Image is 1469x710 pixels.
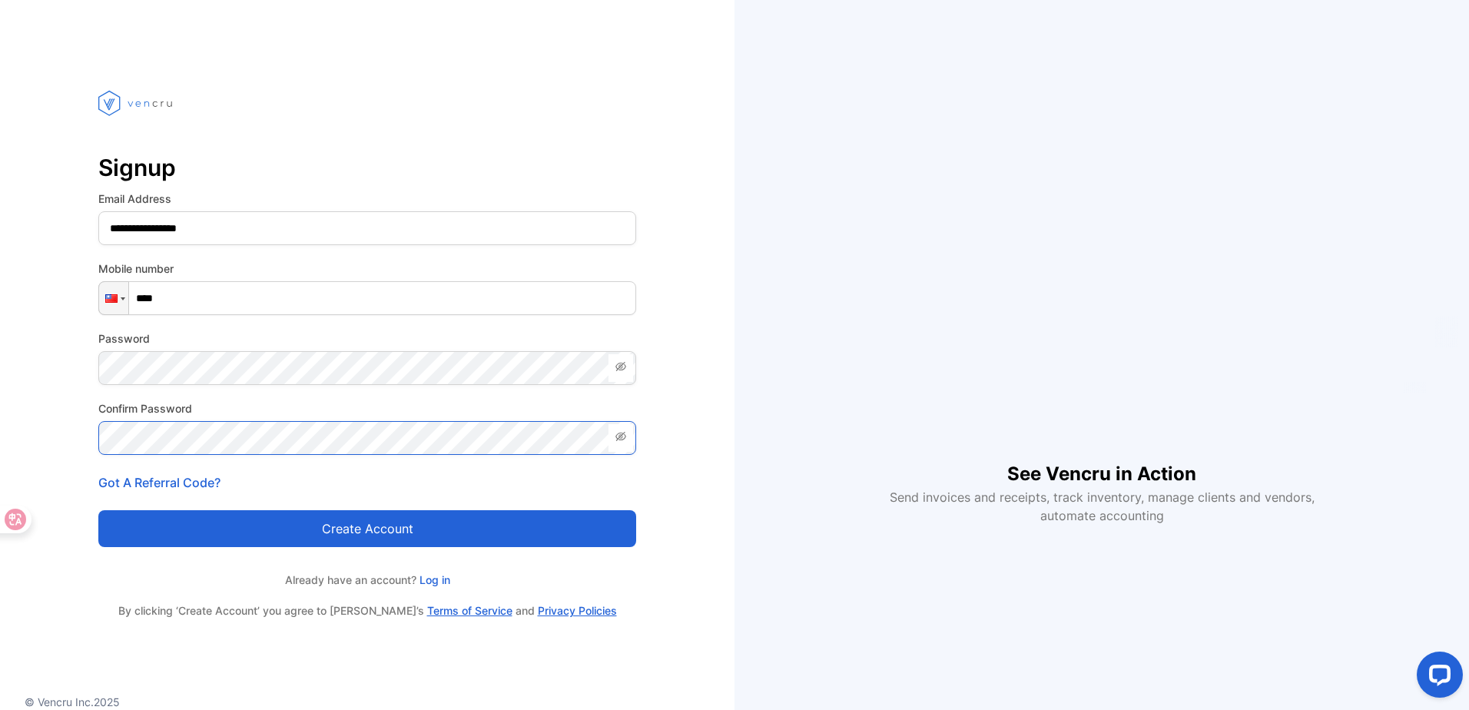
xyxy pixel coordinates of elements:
[98,572,636,588] p: Already have an account?
[99,282,128,314] div: Taiwan: + 886
[879,185,1325,436] iframe: YouTube video player
[98,149,636,186] p: Signup
[880,488,1323,525] p: Send invoices and receipts, track inventory, manage clients and vendors, automate accounting
[98,330,636,347] label: Password
[98,61,175,144] img: vencru logo
[1007,436,1196,488] h1: See Vencru in Action
[98,260,636,277] label: Mobile number
[98,400,636,416] label: Confirm Password
[98,603,636,619] p: By clicking ‘Create Account’ you agree to [PERSON_NAME]’s and
[416,573,450,586] a: Log in
[98,191,636,207] label: Email Address
[1404,645,1469,710] iframe: LiveChat chat widget
[538,604,617,617] a: Privacy Policies
[427,604,512,617] a: Terms of Service
[98,473,636,492] p: Got A Referral Code?
[98,510,636,547] button: Create account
